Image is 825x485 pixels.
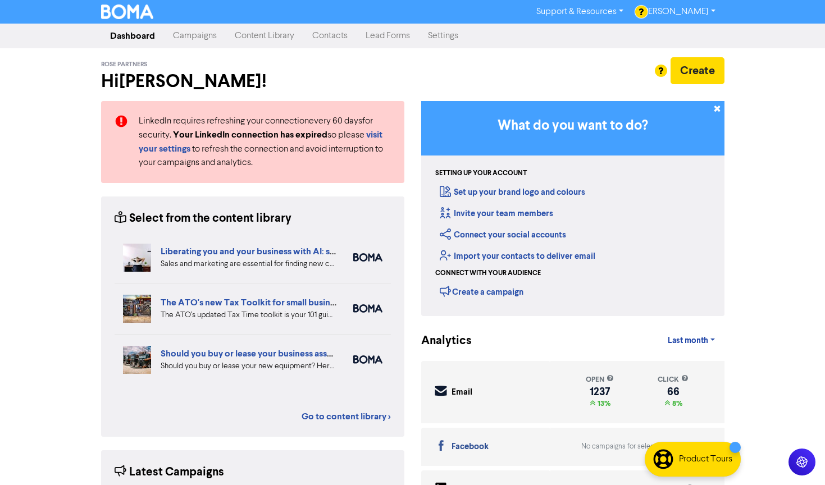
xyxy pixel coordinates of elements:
[353,304,382,313] img: boma
[139,131,382,154] a: visit your settings
[632,3,724,21] a: [PERSON_NAME]
[435,268,541,278] div: Connect with your audience
[440,230,566,240] a: Connect your social accounts
[101,4,154,19] img: BOMA Logo
[101,71,404,92] h2: Hi [PERSON_NAME] !
[353,355,382,364] img: boma_accounting
[303,25,357,47] a: Contacts
[769,431,825,485] iframe: Chat Widget
[668,336,708,346] span: Last month
[130,115,399,170] div: LinkedIn requires refreshing your connection every 60 days for security. so please to refresh the...
[419,25,467,47] a: Settings
[101,25,164,47] a: Dashboard
[658,387,689,396] div: 66
[440,208,553,219] a: Invite your team members
[452,386,472,399] div: Email
[115,464,224,481] div: Latest Campaigns
[161,297,375,308] a: The ATO's new Tax Toolkit for small business owners
[581,441,694,452] div: No campaigns for selected dates
[302,410,391,423] a: Go to content library >
[226,25,303,47] a: Content Library
[353,253,382,262] img: boma
[440,283,523,300] div: Create a campaign
[440,251,595,262] a: Import your contacts to deliver email
[440,187,585,198] a: Set up your brand logo and colours
[357,25,419,47] a: Lead Forms
[101,61,147,68] span: Rose Partners
[659,330,724,352] a: Last month
[435,168,527,179] div: Setting up your account
[164,25,226,47] a: Campaigns
[438,118,708,134] h3: What do you want to do?
[671,57,724,84] button: Create
[161,258,336,270] div: Sales and marketing are essential for finding new customers but eat into your business time. We e...
[161,309,336,321] div: The ATO’s updated Tax Time toolkit is your 101 guide to business taxes. We’ve summarised the key ...
[452,441,489,454] div: Facebook
[658,374,689,385] div: click
[161,246,404,257] a: Liberating you and your business with AI: sales and marketing
[595,399,610,408] span: 13%
[173,129,327,140] strong: Your LinkedIn connection has expired
[586,374,614,385] div: open
[161,360,336,372] div: Should you buy or lease your new equipment? Here are some pros and cons of each. We also can revi...
[421,101,724,316] div: Getting Started in BOMA
[115,210,291,227] div: Select from the content library
[421,332,458,350] div: Analytics
[161,348,343,359] a: Should you buy or lease your business assets?
[586,387,614,396] div: 1237
[527,3,632,21] a: Support & Resources
[670,399,682,408] span: 8%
